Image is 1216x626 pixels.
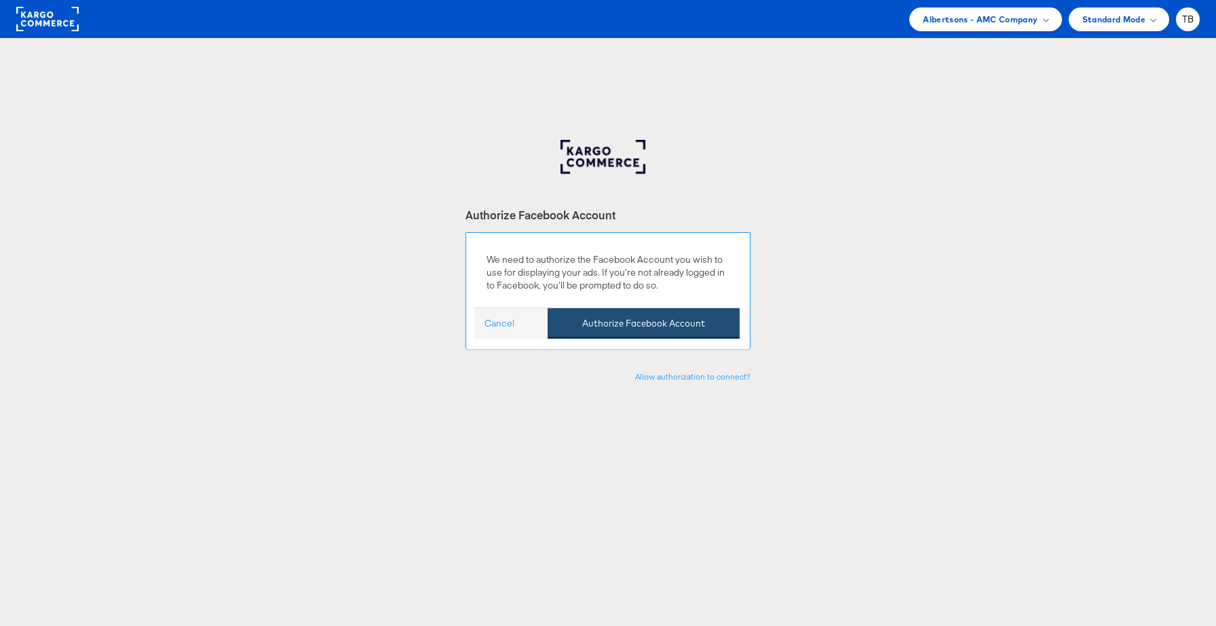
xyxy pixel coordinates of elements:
div: Authorize Facebook Account [465,207,750,223]
button: Authorize Facebook Account [548,308,740,339]
a: Cancel [484,317,514,330]
p: We need to authorize the Facebook Account you wish to use for displaying your ads. If you’re not ... [487,253,729,291]
span: TB [1182,15,1194,24]
span: Albertsons - AMC Company [923,12,1038,26]
span: Standard Mode [1082,12,1145,26]
a: Allow authorization to connect? [635,371,750,382]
